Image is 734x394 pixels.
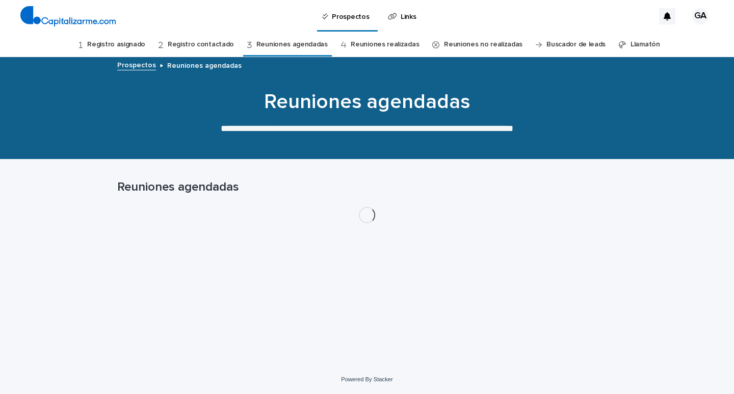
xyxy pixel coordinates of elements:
a: Prospectos [117,59,156,70]
a: Registro asignado [87,33,145,57]
a: Reuniones agendadas [256,33,328,57]
a: Registro contactado [168,33,234,57]
a: Buscador de leads [546,33,606,57]
a: Powered By Stacker [341,376,392,382]
a: Llamatón [631,33,660,57]
a: Reuniones no realizadas [444,33,522,57]
a: Reuniones realizadas [351,33,419,57]
p: Reuniones agendadas [167,59,242,70]
img: 4arMvv9wSvmHTHbXwTim [20,6,116,27]
h1: Reuniones agendadas [117,90,617,114]
h1: Reuniones agendadas [117,180,617,195]
div: GA [692,8,709,24]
